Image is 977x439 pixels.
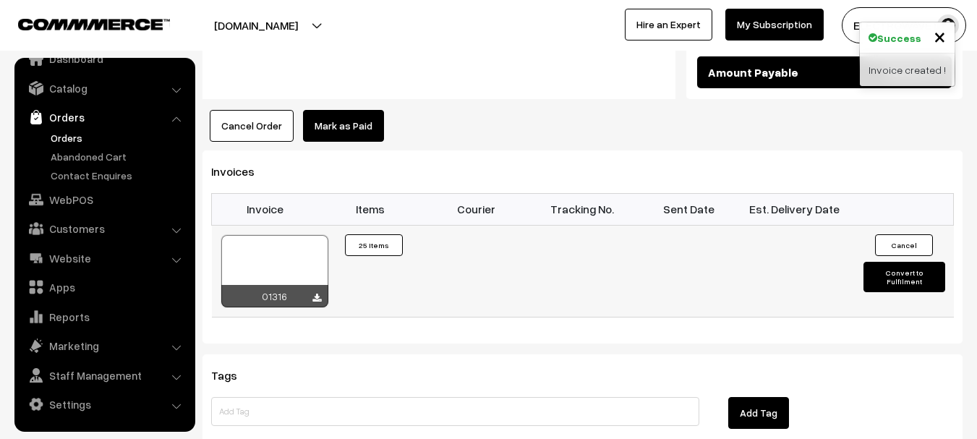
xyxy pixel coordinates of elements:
[18,391,190,417] a: Settings
[18,19,170,30] img: COMMMERCE
[877,30,921,46] strong: Success
[18,274,190,300] a: Apps
[211,397,699,426] input: Add Tag
[934,22,946,49] span: ×
[842,7,966,43] button: ELECTROWAVE DE…
[875,234,933,256] button: Cancel
[317,193,424,225] th: Items
[47,149,190,164] a: Abandoned Cart
[18,362,190,388] a: Staff Management
[728,397,789,429] button: Add Tag
[18,14,145,32] a: COMMMERCE
[345,234,403,256] button: 25 Items
[211,164,272,179] span: Invoices
[741,193,848,225] th: Est. Delivery Date
[47,130,190,145] a: Orders
[725,9,824,41] a: My Subscription
[636,193,742,225] th: Sent Date
[934,25,946,47] button: Close
[211,368,255,383] span: Tags
[937,14,959,36] img: user
[860,54,955,86] div: Invoice created !
[47,168,190,183] a: Contact Enquires
[863,262,945,292] button: Convert to Fulfilment
[221,285,328,307] div: 01316
[18,75,190,101] a: Catalog
[18,104,190,130] a: Orders
[18,304,190,330] a: Reports
[18,245,190,271] a: Website
[212,193,318,225] th: Invoice
[18,333,190,359] a: Marketing
[210,110,294,142] button: Cancel Order
[424,193,530,225] th: Courier
[18,187,190,213] a: WebPOS
[625,9,712,41] a: Hire an Expert
[303,110,384,142] a: Mark as Paid
[18,46,190,72] a: Dashboard
[708,64,798,81] span: Amount Payable
[529,193,636,225] th: Tracking No.
[163,7,349,43] button: [DOMAIN_NAME]
[18,216,190,242] a: Customers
